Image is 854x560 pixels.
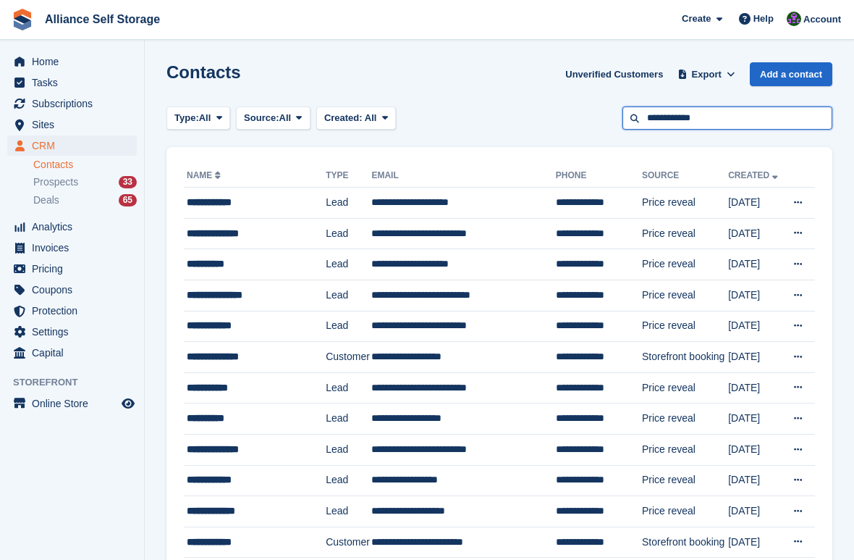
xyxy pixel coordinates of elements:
div: 33 [119,176,137,188]
span: Deals [33,193,59,207]
a: Name [187,170,224,180]
span: Tasks [32,72,119,93]
td: [DATE] [728,434,783,465]
td: Lead [326,280,371,311]
td: [DATE] [728,311,783,342]
span: Subscriptions [32,93,119,114]
td: Lead [326,465,371,496]
img: stora-icon-8386f47178a22dfd0bd8f6a31ec36ba5ce8667c1dd55bd0f319d3a0aa187defe.svg [12,9,33,30]
span: Coupons [32,280,119,300]
th: Email [371,164,555,188]
td: Price reveal [642,496,728,527]
a: menu [7,259,137,279]
span: CRM [32,135,119,156]
td: Lead [326,404,371,435]
div: 65 [119,194,137,206]
span: Home [32,51,119,72]
span: Protection [32,301,119,321]
span: All [279,111,292,125]
span: Analytics [32,217,119,237]
button: Type: All [166,106,230,130]
span: Created: [324,112,363,123]
span: Storefront [13,375,144,390]
a: Add a contact [750,62,832,86]
span: Online Store [32,393,119,414]
a: Created [728,170,781,180]
button: Source: All [236,106,310,130]
td: Lead [326,372,371,404]
td: [DATE] [728,218,783,249]
td: [DATE] [728,527,783,558]
span: Capital [32,343,119,363]
td: [DATE] [728,465,783,496]
td: [DATE] [728,342,783,373]
td: Lead [326,311,371,342]
a: menu [7,93,137,114]
th: Phone [556,164,642,188]
span: Create [682,12,711,26]
span: All [199,111,211,125]
a: Unverified Customers [559,62,669,86]
a: Alliance Self Storage [39,7,166,31]
span: Help [753,12,774,26]
td: Price reveal [642,311,728,342]
a: menu [7,393,137,414]
span: Export [692,67,722,82]
span: Invoices [32,238,119,258]
a: menu [7,51,137,72]
td: Lead [326,218,371,249]
td: Price reveal [642,280,728,311]
th: Type [326,164,371,188]
td: Customer [326,527,371,558]
button: Export [675,62,738,86]
span: Settings [32,322,119,342]
a: menu [7,135,137,156]
span: Type: [174,111,199,125]
td: [DATE] [728,188,783,219]
a: Contacts [33,158,137,172]
td: [DATE] [728,249,783,280]
td: Customer [326,342,371,373]
td: Price reveal [642,434,728,465]
span: All [365,112,377,123]
img: Romilly Norton [787,12,801,26]
span: Account [803,12,841,27]
a: menu [7,280,137,300]
span: Source: [244,111,279,125]
td: Lead [326,188,371,219]
button: Created: All [316,106,396,130]
td: Price reveal [642,465,728,496]
span: Prospects [33,175,78,189]
h1: Contacts [166,62,241,82]
td: Price reveal [642,249,728,280]
td: Lead [326,249,371,280]
td: Storefront booking [642,527,728,558]
a: menu [7,238,137,258]
th: Source [642,164,728,188]
td: Lead [326,434,371,465]
a: Prospects 33 [33,175,137,190]
td: Price reveal [642,372,728,404]
a: menu [7,72,137,93]
td: Storefront booking [642,342,728,373]
a: Preview store [119,395,137,412]
span: Pricing [32,259,119,279]
a: menu [7,343,137,363]
td: Price reveal [642,218,728,249]
td: [DATE] [728,280,783,311]
td: Price reveal [642,188,728,219]
td: [DATE] [728,496,783,527]
a: Deals 65 [33,193,137,208]
td: Lead [326,496,371,527]
a: menu [7,217,137,237]
a: menu [7,322,137,342]
td: [DATE] [728,372,783,404]
a: menu [7,114,137,135]
a: menu [7,301,137,321]
td: [DATE] [728,404,783,435]
span: Sites [32,114,119,135]
td: Price reveal [642,404,728,435]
